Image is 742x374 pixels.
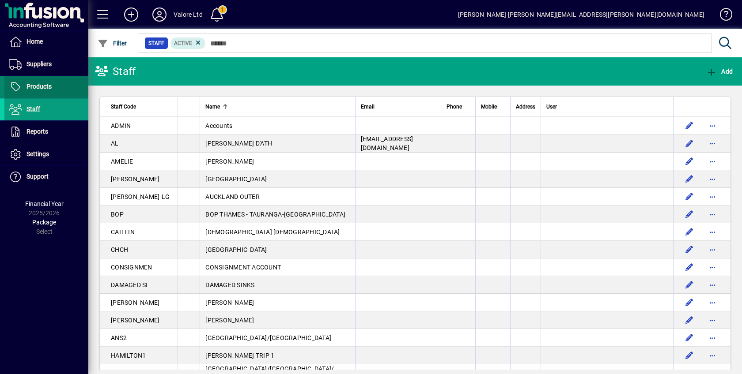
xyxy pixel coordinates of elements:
span: Active [174,40,192,46]
span: Home [26,38,43,45]
span: User [546,102,557,112]
span: [PERSON_NAME] D'ATH [205,140,272,147]
span: Phone [447,102,462,112]
span: Suppliers [26,60,52,67]
span: Mobile [481,102,497,112]
span: Staff [148,39,164,48]
button: More options [705,136,719,150]
button: More options [705,154,719,168]
span: BOP THAMES - TAURANGA-[GEOGRAPHIC_DATA] [205,211,345,218]
button: Edit [682,154,697,168]
button: More options [705,172,719,186]
span: ANS2 [111,334,127,341]
span: Financial Year [25,200,64,207]
button: More options [705,119,719,133]
span: Support [26,173,49,180]
span: [PERSON_NAME] [111,317,159,324]
div: [PERSON_NAME] [PERSON_NAME][EMAIL_ADDRESS][PERSON_NAME][DOMAIN_NAME] [458,7,704,22]
span: CAITLIN [111,228,135,236]
span: AUCKLAND OUTER [205,193,260,200]
span: [PERSON_NAME] [205,299,254,306]
span: Staff [26,105,40,112]
button: More options [705,225,719,239]
span: [GEOGRAPHIC_DATA]/[GEOGRAPHIC_DATA] [205,334,331,341]
div: Mobile [481,102,505,112]
span: [DEMOGRAPHIC_DATA] [DEMOGRAPHIC_DATA] [205,228,340,236]
span: Filter [98,40,127,47]
span: [PERSON_NAME]-LG [111,193,170,200]
span: [PERSON_NAME] [205,158,254,165]
span: CONSIGNMENT ACCOUNT [205,264,281,271]
a: Products [4,76,88,98]
span: CHCH [111,246,128,253]
button: More options [705,295,719,310]
span: Add [706,68,733,75]
button: Edit [682,207,697,221]
div: Staff Code [111,102,172,112]
button: Edit [682,136,697,150]
button: Edit [682,295,697,310]
span: Name [205,102,220,112]
button: More options [705,190,719,204]
button: Edit [682,278,697,292]
button: More options [705,260,719,274]
span: [GEOGRAPHIC_DATA] [205,176,267,183]
span: CONSIGNMEN [111,264,152,271]
button: Edit [682,348,697,363]
span: AL [111,140,119,147]
span: Email [361,102,375,112]
button: Add [704,64,735,79]
span: Accounts [205,122,232,129]
span: [PERSON_NAME] [205,317,254,324]
button: More options [705,278,719,292]
button: Edit [682,172,697,186]
button: More options [705,207,719,221]
button: More options [705,313,719,327]
span: Package [32,219,56,226]
span: HAMILTON1 [111,352,146,359]
button: Filter [95,35,129,51]
a: Knowledge Base [713,2,731,30]
div: Valore Ltd [174,7,203,22]
button: More options [705,348,719,363]
span: ADMIN [111,122,131,129]
button: Edit [682,313,697,327]
span: Address [516,102,535,112]
span: [GEOGRAPHIC_DATA] [205,246,267,253]
span: DAMAGED SI [111,281,148,288]
a: Support [4,166,88,188]
button: Profile [145,7,174,22]
span: [PERSON_NAME] [111,176,159,183]
a: Suppliers [4,53,88,75]
button: Edit [682,331,697,345]
span: [EMAIL_ADDRESS][DOMAIN_NAME] [361,135,413,151]
button: Add [117,7,145,22]
button: Edit [682,260,697,274]
div: Staff [95,64,136,79]
div: Phone [447,102,470,112]
button: More options [705,331,719,345]
a: Settings [4,143,88,165]
a: Reports [4,121,88,143]
span: DAMAGED SINKS [205,281,254,288]
button: Edit [682,243,697,257]
div: Email [361,102,436,112]
span: Reports [26,128,48,135]
button: Edit [682,119,697,133]
span: Staff Code [111,102,136,112]
button: More options [705,243,719,257]
span: Products [26,83,52,90]
span: Settings [26,150,49,157]
span: AMELIE [111,158,133,165]
div: Name [205,102,349,112]
span: BOP [111,211,124,218]
a: Home [4,31,88,53]
mat-chip: Activation Status: Active [170,37,206,49]
span: [PERSON_NAME] [111,299,159,306]
button: Edit [682,190,697,204]
span: [PERSON_NAME] TRIP 1 [205,352,274,359]
div: User [546,102,668,112]
button: Edit [682,225,697,239]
